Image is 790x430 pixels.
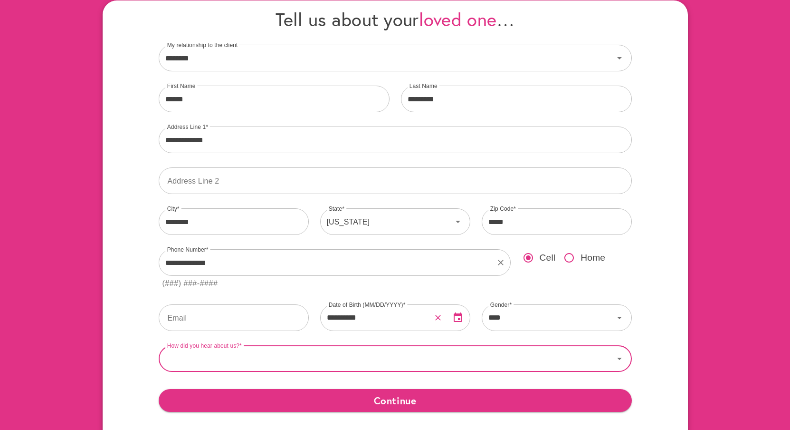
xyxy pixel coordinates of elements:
span: Home [581,251,605,265]
svg: Icon [614,312,625,323]
div: (###) ###-#### [162,277,218,290]
span: Cell [540,251,556,265]
svg: Icon [452,216,464,227]
svg: Icon [614,353,625,364]
button: Clear [432,312,444,324]
button: Open Date Picker [447,306,469,329]
button: Continue [159,389,632,412]
span: Continue [166,392,624,409]
svg: Icon [614,52,625,64]
h4: Tell us about your … [159,8,632,30]
div: [US_STATE] [320,208,452,235]
span: loved one [419,7,497,31]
